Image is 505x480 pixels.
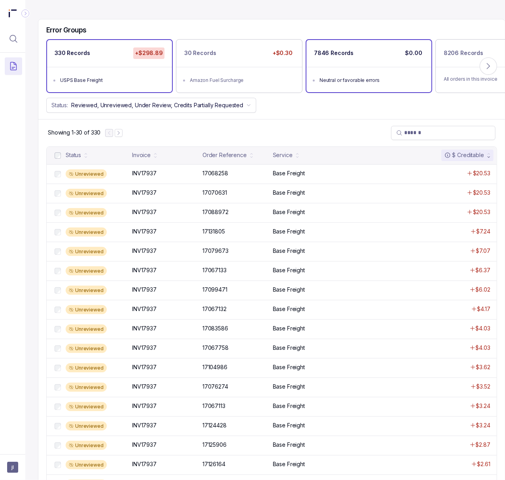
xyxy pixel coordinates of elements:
input: checkbox-checkbox [55,152,61,159]
div: Unreviewed [66,169,107,179]
p: Base Freight [273,208,305,216]
div: Neutral or favorable errors [320,76,423,84]
button: User initials [7,462,18,473]
div: USPS Base Freight [60,76,164,84]
input: checkbox-checkbox [55,229,61,235]
input: checkbox-checkbox [55,210,61,216]
div: Unreviewed [66,266,107,276]
div: Unreviewed [66,460,107,470]
p: Base Freight [273,441,305,449]
p: $2.61 [477,460,490,468]
button: Menu Icon Button MagnifyingGlassIcon [5,30,22,47]
div: Remaining page entries [48,129,100,137]
p: INV17937 [132,324,157,332]
p: 17070631 [202,189,227,197]
p: INV17937 [132,189,157,197]
p: Base Freight [273,383,305,391]
input: checkbox-checkbox [55,404,61,410]
p: INV17937 [132,228,157,235]
p: INV17937 [132,247,157,255]
p: $2.87 [476,441,490,449]
p: INV17937 [132,286,157,294]
p: 17067113 [202,402,225,410]
p: $6.37 [476,266,490,274]
p: $3.52 [477,383,490,391]
input: checkbox-checkbox [55,442,61,449]
p: Base Freight [273,266,305,274]
div: $ Creditable [444,151,484,159]
p: $20.53 [473,169,490,177]
div: Unreviewed [66,247,107,256]
p: 30 Records [184,49,216,57]
div: Unreviewed [66,189,107,198]
p: 17088972 [202,208,229,216]
p: $4.03 [476,324,490,332]
div: Unreviewed [66,344,107,353]
div: Unreviewed [66,305,107,315]
p: $4.03 [476,344,490,352]
input: checkbox-checkbox [55,365,61,371]
input: checkbox-checkbox [55,268,61,274]
div: Invoice [132,151,151,159]
p: $3.24 [476,421,490,429]
input: checkbox-checkbox [55,307,61,313]
button: Menu Icon Button DocumentTextIcon [5,57,22,75]
p: INV17937 [132,441,157,449]
p: 17079673 [202,247,229,255]
input: checkbox-checkbox [55,326,61,332]
p: 17068258 [202,169,228,177]
div: Unreviewed [66,324,107,334]
button: Next Page [115,129,123,137]
p: INV17937 [132,460,157,468]
p: Base Freight [273,286,305,294]
p: 17099471 [202,286,227,294]
div: Collapse Icon [21,9,30,18]
div: Unreviewed [66,421,107,431]
div: Unreviewed [66,363,107,373]
p: $20.53 [473,189,490,197]
p: 17083586 [202,324,228,332]
p: INV17937 [132,305,157,313]
p: INV17937 [132,421,157,429]
div: Unreviewed [66,228,107,237]
p: $3.62 [476,363,490,371]
p: Base Freight [273,228,305,235]
p: $7.07 [476,247,490,255]
p: INV17937 [132,169,157,177]
p: $7.24 [477,228,490,235]
p: 7846 Records [314,49,354,57]
input: checkbox-checkbox [55,384,61,391]
p: INV17937 [132,344,157,352]
p: INV17937 [132,383,157,391]
p: $20.53 [473,208,490,216]
div: Unreviewed [66,402,107,412]
p: Base Freight [273,460,305,468]
p: 17126164 [202,460,225,468]
p: 17104986 [202,363,227,371]
p: Base Freight [273,189,305,197]
p: Base Freight [273,344,305,352]
p: $4.17 [477,305,490,313]
p: Base Freight [273,169,305,177]
p: 17125906 [202,441,227,449]
p: Reviewed, Unreviewed, Under Review, Credits Partially Requested [71,101,243,109]
h5: Error Groups [46,26,87,34]
p: 17124428 [202,421,227,429]
p: Base Freight [273,247,305,255]
input: checkbox-checkbox [55,287,61,294]
div: Unreviewed [66,286,107,295]
p: $6.02 [476,286,490,294]
p: Base Freight [273,421,305,429]
p: 17067132 [202,305,227,313]
p: Base Freight [273,305,305,313]
p: INV17937 [132,266,157,274]
p: 8206 Records [444,49,483,57]
input: checkbox-checkbox [55,190,61,197]
input: checkbox-checkbox [55,249,61,255]
p: Base Freight [273,402,305,410]
div: Amazon Fuel Surcharge [190,76,293,84]
p: 17067133 [202,266,227,274]
p: $0.00 [404,47,424,59]
div: Unreviewed [66,208,107,218]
